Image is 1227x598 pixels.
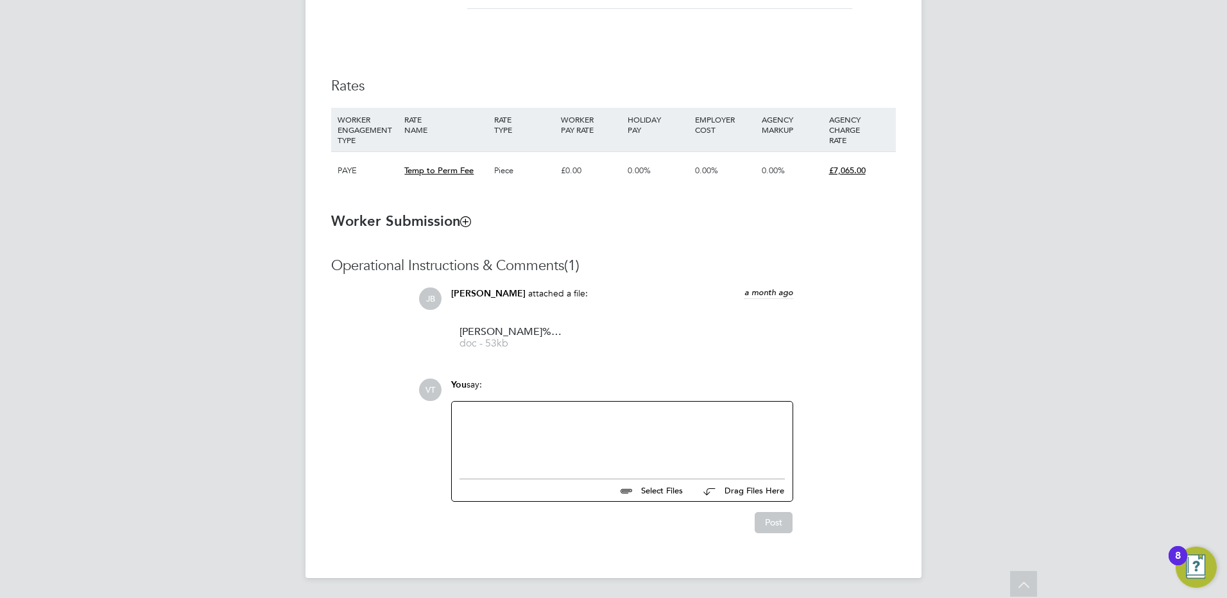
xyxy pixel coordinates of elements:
span: a month ago [744,287,793,298]
span: You [451,379,467,390]
div: £0.00 [558,152,624,189]
span: attached a file: [528,287,588,299]
b: Worker Submission [331,212,470,230]
div: 8 [1175,556,1181,572]
div: Piece [491,152,558,189]
a: [PERSON_NAME]%20Middleton_28974771_cv-library%20(1)%20(1) doc - 53kb [459,327,562,348]
span: [PERSON_NAME] [451,288,526,299]
span: 0.00% [762,165,785,176]
button: Open Resource Center, 8 new notifications [1176,547,1217,588]
span: VT [419,379,442,401]
div: AGENCY MARKUP [759,108,825,141]
button: Drag Files Here [693,477,785,504]
span: JB [419,287,442,310]
div: WORKER ENGAGEMENT TYPE [334,108,401,151]
div: WORKER PAY RATE [558,108,624,141]
span: doc - 53kb [459,339,562,348]
span: Temp to Perm Fee [404,165,474,176]
span: 0.00% [628,165,651,176]
div: RATE TYPE [491,108,558,141]
h3: Rates [331,77,896,96]
span: (1) [564,257,579,274]
h3: Operational Instructions & Comments [331,257,896,275]
div: say: [451,379,793,401]
button: Post [755,512,793,533]
div: PAYE [334,152,401,189]
div: EMPLOYER COST [692,108,759,141]
div: AGENCY CHARGE RATE [826,108,893,151]
div: RATE NAME [401,108,490,141]
span: [PERSON_NAME]%20Middleton_28974771_cv-library%20(1)%20(1) [459,327,562,337]
div: HOLIDAY PAY [624,108,691,141]
span: 0.00% [695,165,718,176]
span: £7,065.00 [829,165,866,176]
